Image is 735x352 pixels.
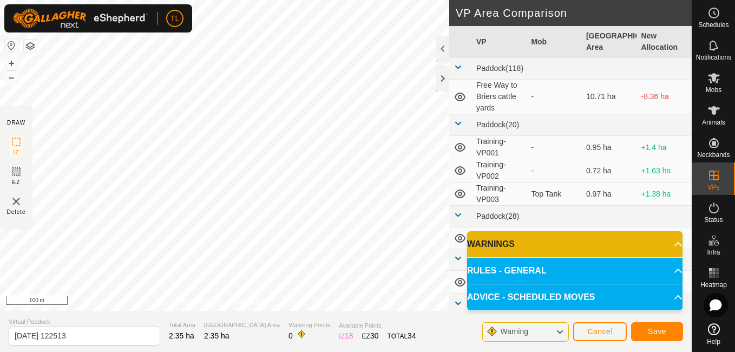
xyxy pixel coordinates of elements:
[636,26,692,58] th: New Allocation
[707,249,720,256] span: Infra
[169,331,194,340] span: 2.35 ha
[472,227,527,249] td: Training
[531,91,577,102] div: -
[696,54,731,61] span: Notifications
[467,291,595,304] span: ADVICE - SCHEDULED MOVES
[169,321,195,330] span: Total Area
[14,148,19,157] span: IZ
[472,159,527,182] td: Training-VP002
[631,322,683,341] button: Save
[531,165,577,177] div: -
[582,159,637,182] td: 0.72 ha
[5,57,18,70] button: +
[370,331,379,340] span: 30
[472,182,527,206] td: Training-VP003
[472,80,527,114] td: Free Way to Briers cattle yards
[636,182,692,206] td: +1.38 ha
[472,26,527,58] th: VP
[12,178,21,186] span: EZ
[707,338,720,345] span: Help
[698,22,729,28] span: Schedules
[467,238,515,251] span: WARNINGS
[636,136,692,159] td: +1.4 ha
[467,258,682,284] p-accordion-header: RULES - GENERAL
[288,321,330,330] span: Watering Points
[339,321,416,330] span: Available Points
[24,40,37,53] button: Map Layers
[7,119,25,127] div: DRAW
[204,321,280,330] span: [GEOGRAPHIC_DATA] Area
[345,331,353,340] span: 18
[5,39,18,52] button: Reset Map
[472,136,527,159] td: Training-VP001
[13,9,148,28] img: Gallagher Logo
[288,331,293,340] span: 0
[467,284,682,310] p-accordion-header: ADVICE - SCHEDULED MOVES
[527,26,582,58] th: Mob
[707,184,719,191] span: VPs
[636,80,692,114] td: -8.36 ha
[408,331,416,340] span: 34
[7,208,26,216] span: Delete
[648,327,666,336] span: Save
[531,188,577,200] div: Top Tank
[204,331,229,340] span: 2.35 ha
[700,282,727,288] span: Heatmap
[702,119,725,126] span: Animals
[582,227,637,249] td: 1.72 ha
[587,327,613,336] span: Cancel
[582,26,637,58] th: [GEOGRAPHIC_DATA] Area
[476,120,519,129] span: Paddock(20)
[339,330,353,342] div: IZ
[467,264,547,277] span: RULES - GENERAL
[704,217,723,223] span: Status
[706,87,721,93] span: Mobs
[456,6,692,19] h2: VP Area Comparison
[388,330,416,342] div: TOTAL
[500,327,528,336] span: Warning
[182,297,222,307] a: Privacy Policy
[692,319,735,349] a: Help
[582,136,637,159] td: 0.95 ha
[582,182,637,206] td: 0.97 ha
[636,227,692,249] td: +0.63 ha
[697,152,730,158] span: Neckbands
[573,322,627,341] button: Cancel
[10,195,23,208] img: VP
[531,142,577,153] div: -
[170,13,179,24] span: TL
[636,159,692,182] td: +1.63 ha
[476,212,519,220] span: Paddock(28)
[362,330,379,342] div: EZ
[235,297,267,307] a: Contact Us
[467,231,682,257] p-accordion-header: WARNINGS
[9,317,160,327] span: Virtual Paddock
[582,80,637,114] td: 10.71 ha
[5,71,18,84] button: –
[476,64,523,73] span: Paddock(118)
